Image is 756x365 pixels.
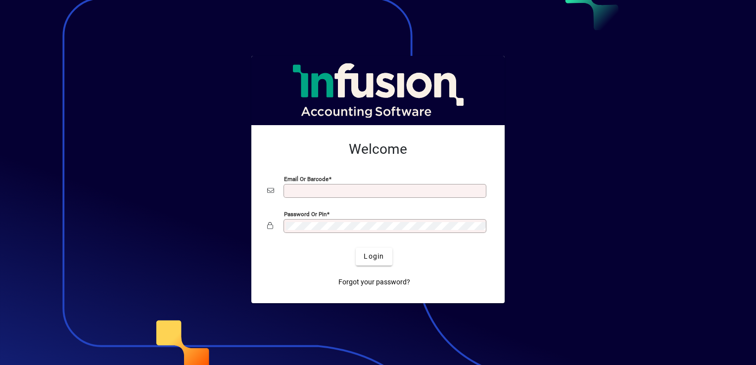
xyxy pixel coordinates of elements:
[364,251,384,262] span: Login
[356,248,392,266] button: Login
[338,277,410,287] span: Forgot your password?
[267,141,489,158] h2: Welcome
[284,175,329,182] mat-label: Email or Barcode
[334,274,414,291] a: Forgot your password?
[284,210,327,217] mat-label: Password or Pin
